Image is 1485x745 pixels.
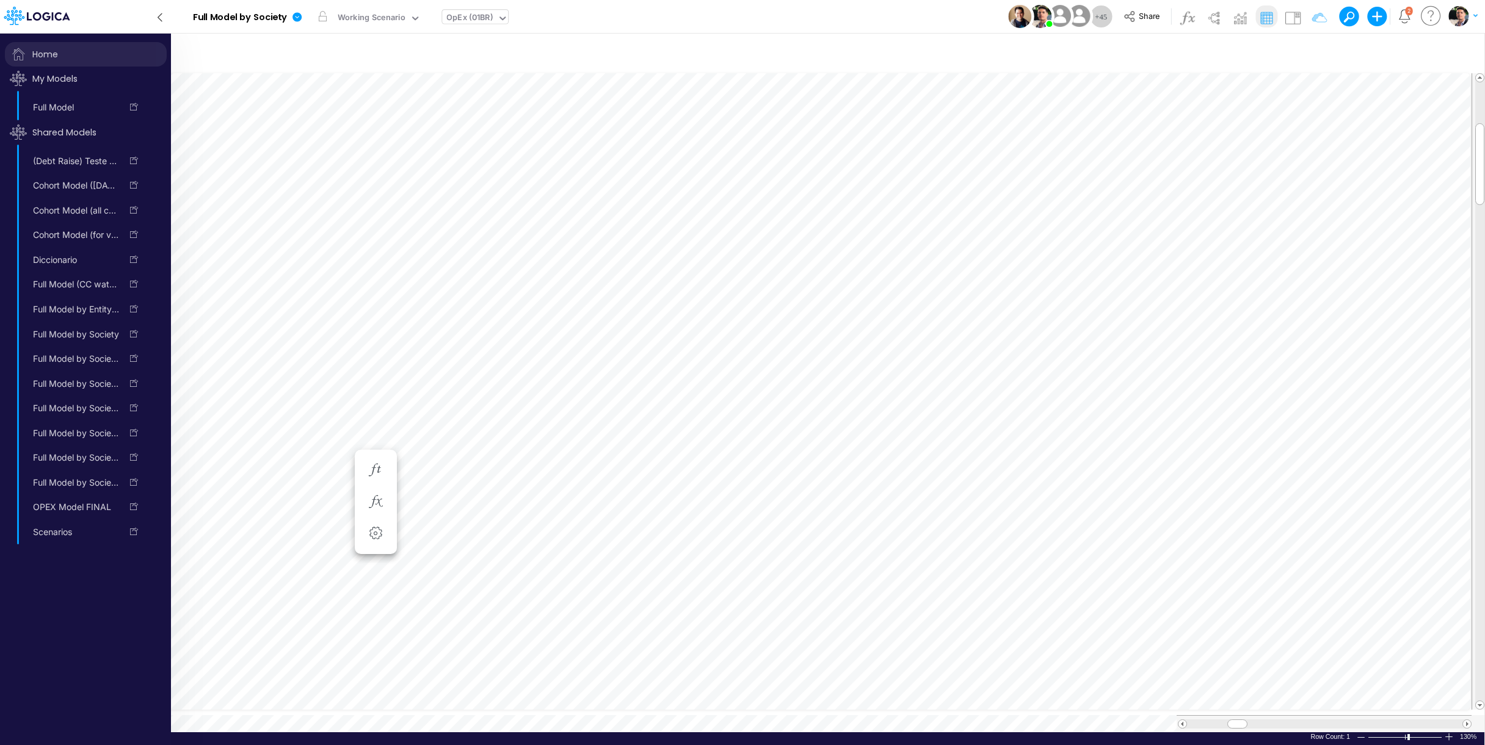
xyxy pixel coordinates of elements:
span: + 45 [1095,13,1107,21]
div: 2 unread items [1407,8,1411,13]
a: Full Model by Society (WIP) [24,448,122,467]
input: Type a title here [11,38,1219,63]
span: Home [5,42,167,67]
b: Full Model by Society [193,12,288,23]
div: Zoom [1407,734,1410,740]
span: Row Count: 1 [1310,733,1350,740]
div: OpEx (01BR) [446,12,493,26]
a: Cohort Model (for validation with forecast through 2035 and actuals through [DATE]-24) [24,225,122,245]
span: Click to sort models list by update time order [5,67,170,91]
a: Full Model by Society (WIP-WS-Review-3) (p8JrFipGveTU7I_vk960F.EPc.b3Teyw) [DATE]T16:40:57UTC [24,473,122,492]
img: User Image Icon [1046,2,1073,30]
a: (Debt Raise) Teste CDB Full Model by Society [24,151,122,171]
div: Zoom [1368,732,1444,741]
div: Zoom In [1444,732,1454,741]
div: Zoom Out [1356,733,1366,742]
a: Diccionario [24,250,122,270]
a: Full Model by Entity (initial validation for FS / OPEX) [24,300,122,319]
a: Cohort Model (all cohorts through 2035) [24,201,122,220]
div: Count of selected rows [1310,732,1350,741]
span: Click to sort models list by update time order [5,120,170,145]
img: User Image Icon [1066,2,1093,30]
a: Full Model (CC waterfall example) [24,275,122,294]
a: Full Model by Society (UE validation [DATE]) [24,398,122,418]
a: Full Model by Society (UE validation [DATE]) [24,374,122,394]
a: Full Model by Society (vWQs47l34Qyqm4VX0h_oLLJn9lVwjIon) [DATE]T20:00:15UTC [24,423,122,443]
span: 130% [1460,732,1478,741]
a: Scenarios [24,522,122,542]
span: Share [1139,11,1160,20]
a: Cohort Model ([DATE]) [24,176,122,195]
img: User Image Icon [1008,5,1031,28]
img: User Image Icon [1028,5,1051,28]
a: Full Model by Society (ARCHIVED) [24,349,122,369]
div: Zoom level [1460,732,1478,741]
a: Full Model by Society [24,325,122,344]
a: Full Model [24,98,122,117]
a: OPEX Model FINAL [24,497,122,517]
button: Share [1117,7,1168,26]
div: Working Scenario [338,12,405,26]
a: Notifications [1398,9,1412,23]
